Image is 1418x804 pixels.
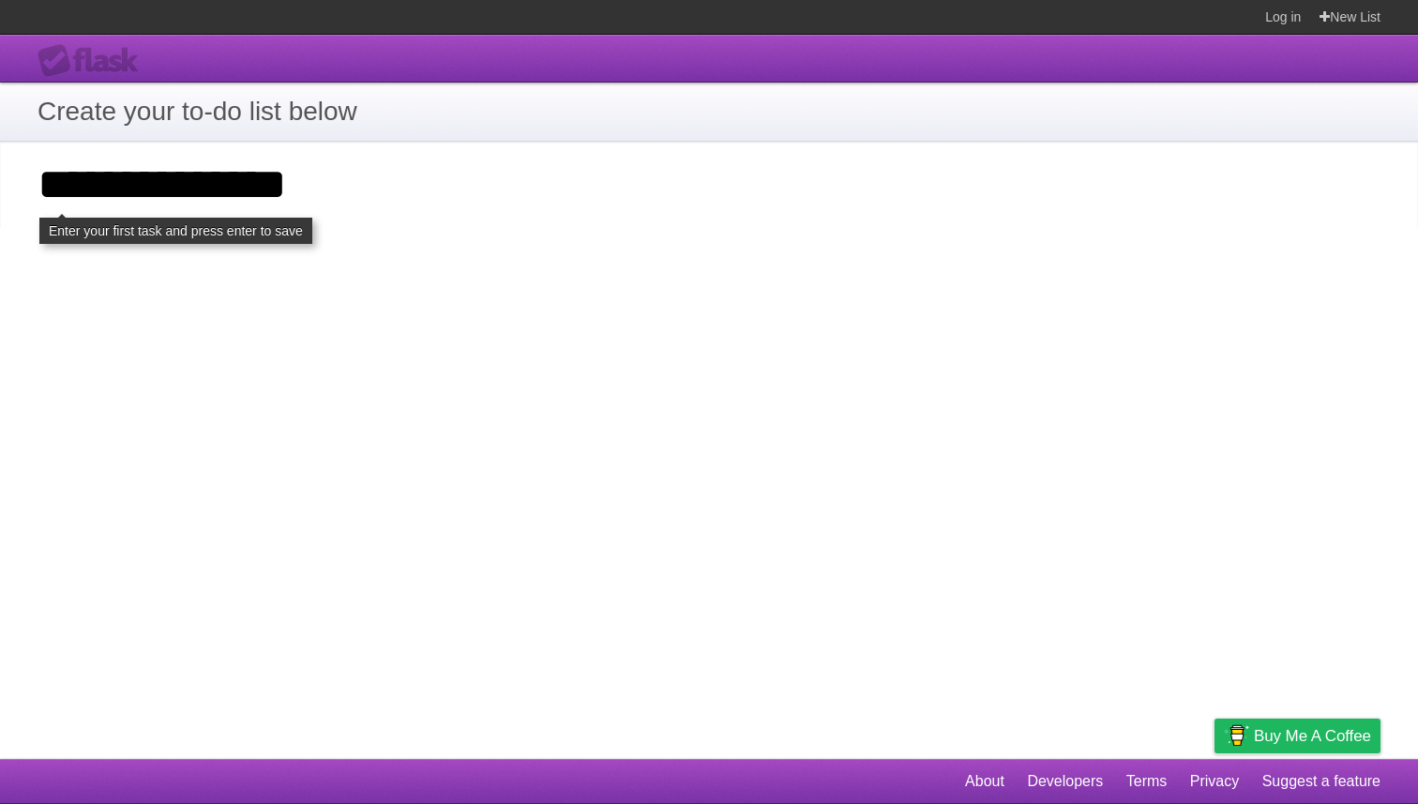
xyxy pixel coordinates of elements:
a: Buy me a coffee [1214,719,1380,753]
h1: Create your to-do list below [38,92,1380,131]
img: Buy me a coffee [1224,720,1249,751]
div: Flask [38,44,150,78]
a: Developers [1027,764,1103,799]
a: Suggest a feature [1262,764,1380,799]
a: Privacy [1190,764,1239,799]
a: Terms [1126,764,1168,799]
span: Buy me a coffee [1254,720,1371,752]
a: About [965,764,1004,799]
